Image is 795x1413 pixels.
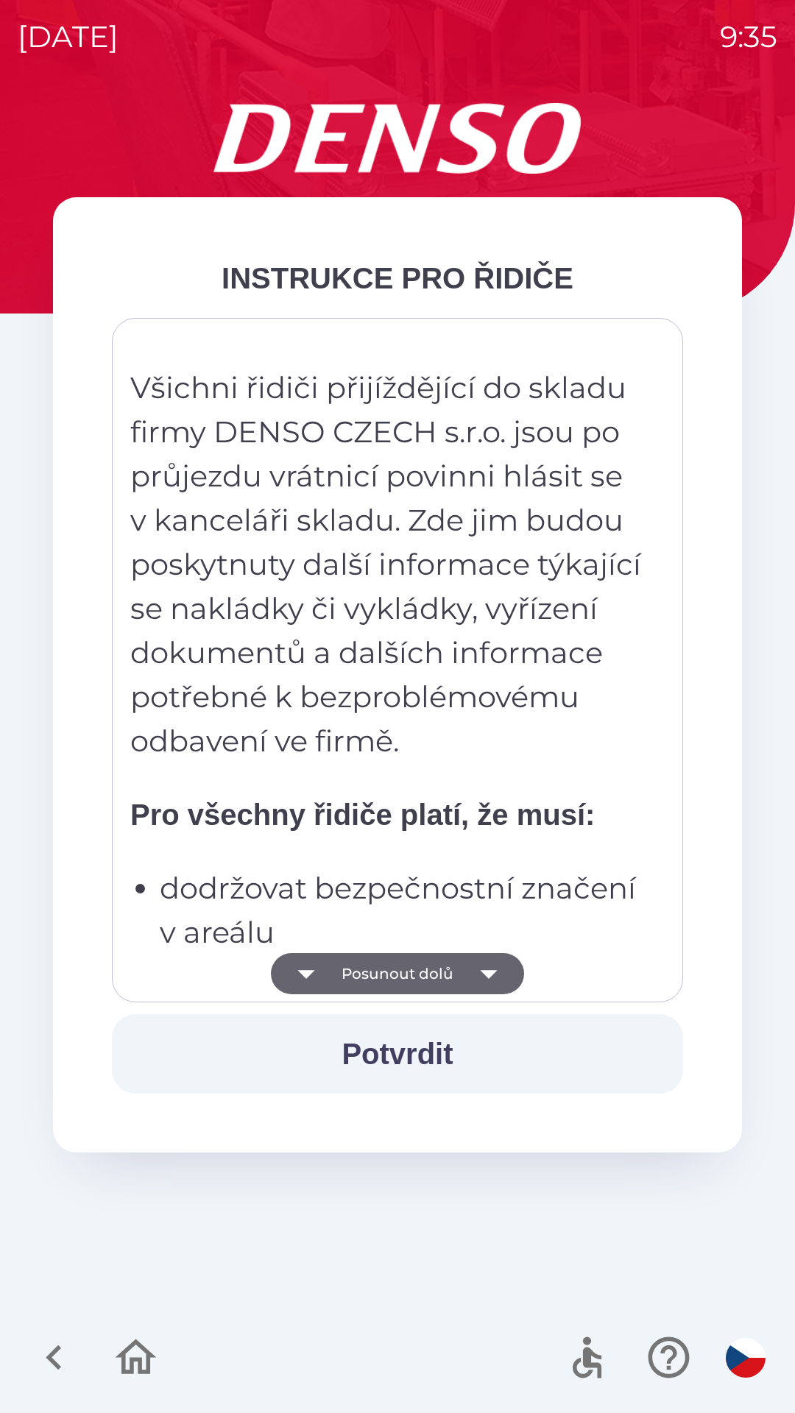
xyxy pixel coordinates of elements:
[130,366,644,763] p: Všichni řidiči přijíždějící do skladu firmy DENSO CZECH s.r.o. jsou po průjezdu vrátnicí povinni ...
[53,103,742,174] img: Logo
[271,953,524,994] button: Posunout dolů
[112,256,683,300] div: INSTRUKCE PRO ŘIDIČE
[18,15,119,59] p: [DATE]
[112,1014,683,1094] button: Potvrdit
[130,798,595,831] strong: Pro všechny řidiče platí, že musí:
[720,15,777,59] p: 9:35
[160,866,644,955] p: dodržovat bezpečnostní značení v areálu
[726,1338,766,1378] img: cs flag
